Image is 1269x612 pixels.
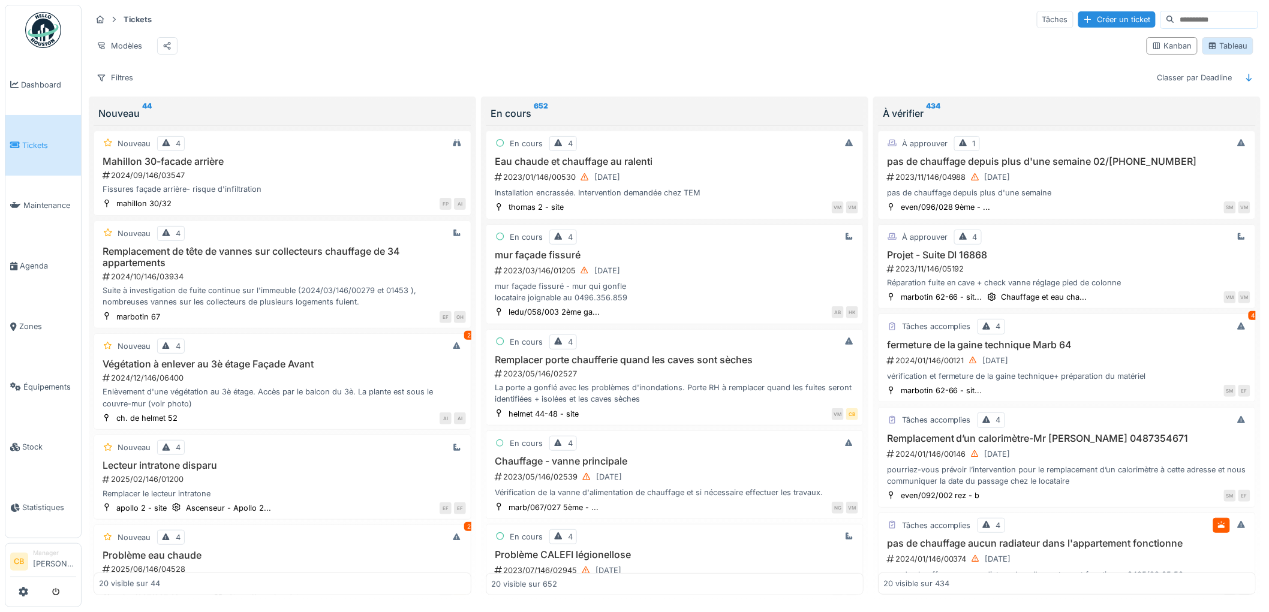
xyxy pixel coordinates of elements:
[5,417,81,478] a: Stock
[5,357,81,417] a: Équipements
[883,538,1250,549] h3: pas de chauffage aucun radiateur dans l'appartement fonctionne
[883,249,1250,261] h3: Projet - Suite DI 16868
[568,531,573,542] div: 4
[509,408,579,420] div: helmet 44-48 - site
[494,368,858,379] div: 2023/05/146/02527
[596,565,621,576] div: [DATE]
[568,138,573,149] div: 4
[118,532,151,543] div: Nouveau
[883,106,1251,120] div: À vérifier
[1152,40,1192,52] div: Kanban
[1208,40,1248,52] div: Tableau
[491,578,557,589] div: 20 visible sur 652
[985,171,1011,183] div: [DATE]
[846,306,858,318] div: HK
[494,170,858,185] div: 2023/01/146/00530
[510,438,543,449] div: En cours
[186,502,271,514] div: Ascenseur - Apollo 2...
[99,550,466,561] h3: Problème eau chaude
[1078,11,1156,28] div: Créer un ticket
[832,408,844,420] div: VM
[101,372,466,384] div: 2024/12/146/06400
[491,382,858,405] div: La porte a gonflé avec les problèmes d'inondations. Porte RH à remplacer quand les fuites seront ...
[594,171,620,183] div: [DATE]
[454,198,466,210] div: AI
[996,414,1001,426] div: 4
[494,469,858,484] div: 2023/05/146/02539
[464,522,474,531] div: 2
[101,563,466,575] div: 2025/06/146/04528
[832,306,844,318] div: AB
[33,548,76,574] li: [PERSON_NAME]
[142,106,152,120] sup: 44
[440,198,452,210] div: FP
[832,502,844,514] div: NG
[99,386,466,409] div: Enlèvement d'une végétation au 3è étage. Accès par le balcon du 3è. La plante est sous le couvre-...
[926,106,940,120] sup: 434
[176,340,181,352] div: 4
[33,548,76,557] div: Manager
[1238,385,1250,397] div: EF
[1224,490,1236,502] div: SM
[901,385,982,396] div: marbotin 62-66 - sit...
[99,578,160,589] div: 20 visible sur 44
[1224,385,1236,397] div: SM
[846,408,858,420] div: CB
[883,569,1250,580] div: pas de chauffage aucun radiateur dans l'appartement fonctionne 0485/23.05.50
[176,442,181,453] div: 4
[454,311,466,323] div: OH
[5,236,81,296] a: Agenda
[454,412,466,424] div: AI
[91,37,148,55] div: Modèles
[118,138,151,149] div: Nouveau
[509,502,599,513] div: marb/067/027 5ème - ...
[1238,201,1250,213] div: VM
[902,520,971,531] div: Tâches accomplies
[883,339,1250,351] h3: fermeture de la gaine technique Marb 64
[491,156,858,167] h3: Eau chaude et chauffage au ralenti
[883,370,1250,382] div: vérification et fermeture de la gaine technique+ préparation du matériel
[99,156,466,167] h3: Mahillon 30-facade arrière
[101,474,466,485] div: 2025/02/146/01200
[101,271,466,282] div: 2024/10/146/03934
[832,201,844,213] div: VM
[118,340,151,352] div: Nouveau
[568,231,573,243] div: 4
[116,412,178,424] div: ch. de helmet 52
[1249,311,1258,320] div: 4
[176,532,181,543] div: 4
[886,447,1250,462] div: 2024/01/146/00146
[5,115,81,176] a: Tickets
[886,353,1250,368] div: 2024/01/146/00121
[91,69,139,86] div: Filtres
[5,55,81,115] a: Dashboard
[983,355,1009,366] div: [DATE]
[99,358,466,370] h3: Végétation à enlever au 3è étage Façade Avant
[509,306,600,318] div: ledu/058/003 2ème ga...
[440,412,452,424] div: AI
[996,520,1001,531] div: 4
[22,441,76,453] span: Stock
[491,187,858,198] div: Installation encrassée. Intervention demandée chez TEM
[902,231,948,243] div: À approuver
[1224,201,1236,213] div: SM
[440,311,452,323] div: EF
[491,354,858,366] h3: Remplacer porte chaufferie quand les caves sont sèches
[902,414,971,426] div: Tâches accomplies
[883,187,1250,198] div: pas de chauffage depuis plus d'une semaine
[883,464,1250,487] div: pourriez-vous prévoir l’intervention pour le remplacement d’un calorimètre à cette adresse et nou...
[1238,291,1250,303] div: VM
[99,460,466,471] h3: Lecteur intratone disparu
[996,321,1001,332] div: 4
[20,260,76,272] span: Agenda
[510,138,543,149] div: En cours
[10,548,76,577] a: CB Manager[PERSON_NAME]
[491,106,859,120] div: En cours
[846,502,858,514] div: VM
[596,471,622,483] div: [DATE]
[901,490,980,501] div: even/092/002 rez - b
[25,12,61,48] img: Badge_color-CXgf-gQk.svg
[846,201,858,213] div: VM
[1152,69,1238,86] div: Classer par Deadline
[116,198,172,209] div: mahillon 30/32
